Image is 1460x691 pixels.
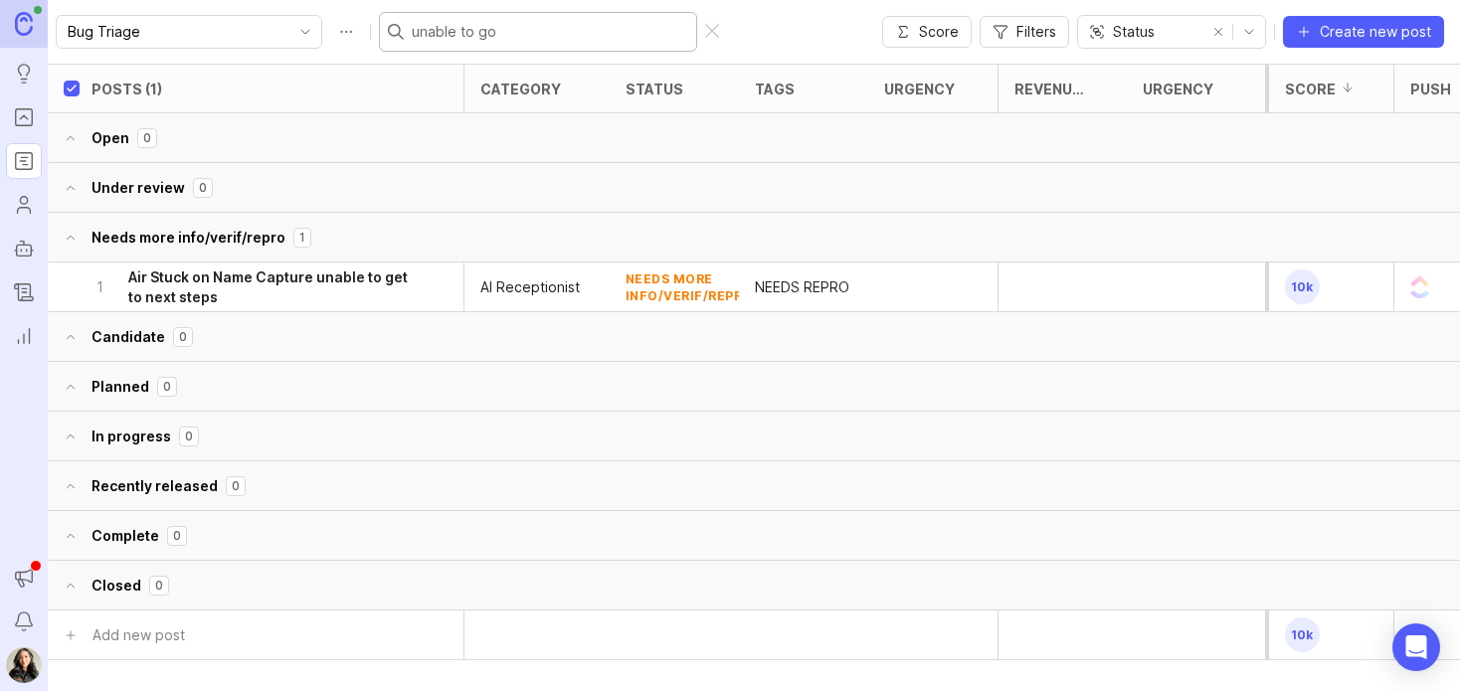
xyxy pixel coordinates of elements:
[6,99,42,135] a: Portal
[6,187,42,223] a: Users
[1285,82,1336,96] div: Score
[1392,623,1440,671] div: Open Intercom Messenger
[884,82,955,96] div: Urgency
[1014,82,1087,96] div: Revenue Impact
[1016,22,1056,42] span: Filters
[15,12,33,35] img: Canny Home
[56,15,322,49] div: toggle menu
[6,56,42,91] a: Ideas
[1143,82,1213,96] div: Urgency
[919,22,959,42] span: Score
[755,277,849,297] p: NEEDS REPRO
[163,379,171,395] p: 0
[1285,617,1320,652] span: 10k
[626,82,683,96] div: status
[289,24,321,40] svg: toggle icon
[6,604,42,639] button: Notifications
[412,21,688,43] input: Search...
[68,21,287,43] input: Bug Triage
[185,429,193,444] p: 0
[91,262,408,311] button: 1Air Stuck on Name Capture unable to get to next steps
[91,82,162,96] div: Posts (1)
[480,82,561,96] div: category
[1410,82,1451,96] div: Push
[1410,262,1429,311] img: ClickUp Logo
[92,624,185,646] div: Add new post
[143,130,151,146] p: 0
[91,277,108,297] p: 1
[199,180,207,196] p: 0
[155,578,163,594] p: 0
[299,230,305,246] p: 1
[6,647,42,683] img: Ysabelle Eugenio
[1233,24,1265,40] svg: toggle icon
[173,528,181,544] p: 0
[6,560,42,596] button: Announcements
[1320,22,1431,42] span: Create new post
[980,16,1069,48] button: Filters
[232,478,240,494] p: 0
[6,318,42,354] a: Reporting
[1285,269,1320,304] span: 10k
[6,143,42,179] a: Roadmaps
[755,82,795,96] div: tags
[480,277,580,297] p: AI Receptionist
[882,16,972,48] button: Score
[330,16,362,48] button: Roadmap options
[179,329,187,345] p: 0
[1283,16,1444,48] button: Create new post
[1204,18,1232,46] button: remove selection
[128,267,408,307] h6: Air Stuck on Name Capture unable to get to next steps
[1089,24,1105,40] svg: prefix icon Group
[6,231,42,266] a: Autopilot
[626,270,753,304] div: needs more info/verif/repro
[1113,21,1155,43] span: Status
[1077,15,1266,49] div: toggle menu
[6,274,42,310] a: Changelog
